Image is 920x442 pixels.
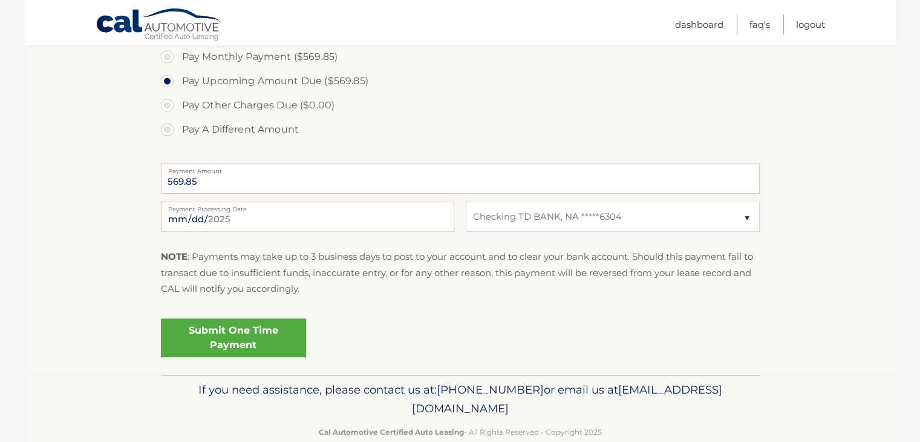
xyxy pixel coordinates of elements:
a: Submit One Time Payment [161,318,306,357]
strong: Cal Automotive Certified Auto Leasing [319,427,464,437]
p: - All Rights Reserved - Copyright 2025 [169,426,752,438]
label: Pay Upcoming Amount Due ($569.85) [161,69,760,93]
input: Payment Date [161,202,454,232]
a: Logout [796,15,825,35]
p: : Payments may take up to 3 business days to post to your account and to clear your bank account.... [161,249,760,297]
label: Pay Other Charges Due ($0.00) [161,93,760,117]
label: Payment Amount [161,163,760,173]
a: Dashboard [675,15,723,35]
a: Cal Automotive [96,8,223,43]
label: Pay A Different Amount [161,117,760,142]
span: [PHONE_NUMBER] [437,383,544,397]
label: Payment Processing Date [161,202,454,211]
label: Pay Monthly Payment ($569.85) [161,45,760,69]
input: Payment Amount [161,163,760,194]
a: FAQ's [749,15,770,35]
p: If you need assistance, please contact us at: or email us at [169,380,752,419]
strong: NOTE [161,251,188,262]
